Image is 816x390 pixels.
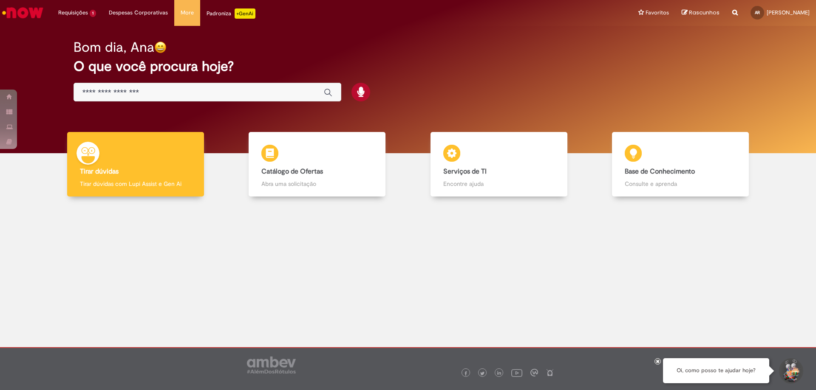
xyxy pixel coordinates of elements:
img: logo_footer_youtube.png [511,367,522,378]
p: Consulte e aprenda [625,180,736,188]
p: Tirar dúvidas com Lupi Assist e Gen Ai [80,180,191,188]
img: logo_footer_twitter.png [480,371,484,376]
a: Base de Conhecimento Consulte e aprenda [590,132,772,197]
img: ServiceNow [1,4,45,21]
img: happy-face.png [154,41,167,53]
p: +GenAi [235,8,255,19]
span: Despesas Corporativas [109,8,168,17]
span: Requisições [58,8,88,17]
p: Abra uma solicitação [261,180,373,188]
a: Serviços de TI Encontre ajuda [408,132,590,197]
b: Serviços de TI [443,167,487,176]
a: Rascunhos [682,9,720,17]
img: logo_footer_ambev_rotulo_gray.png [247,356,296,373]
span: Rascunhos [689,8,720,17]
button: Iniciar Conversa de Suporte [778,358,803,384]
img: logo_footer_facebook.png [464,371,468,376]
span: More [181,8,194,17]
img: logo_footer_naosei.png [546,369,554,376]
img: logo_footer_linkedin.png [497,371,501,376]
h2: Bom dia, Ana [74,40,154,55]
b: Tirar dúvidas [80,167,119,176]
span: [PERSON_NAME] [767,9,810,16]
p: Encontre ajuda [443,180,555,188]
a: Tirar dúvidas Tirar dúvidas com Lupi Assist e Gen Ai [45,132,227,197]
span: 1 [90,10,96,17]
b: Catálogo de Ofertas [261,167,323,176]
h2: O que você procura hoje? [74,59,743,74]
span: Favoritos [646,8,669,17]
img: logo_footer_workplace.png [530,369,538,376]
span: AR [755,10,760,15]
div: Oi, como posso te ajudar hoje? [663,358,769,383]
b: Base de Conhecimento [625,167,695,176]
div: Padroniza [207,8,255,19]
a: Catálogo de Ofertas Abra uma solicitação [227,132,408,197]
